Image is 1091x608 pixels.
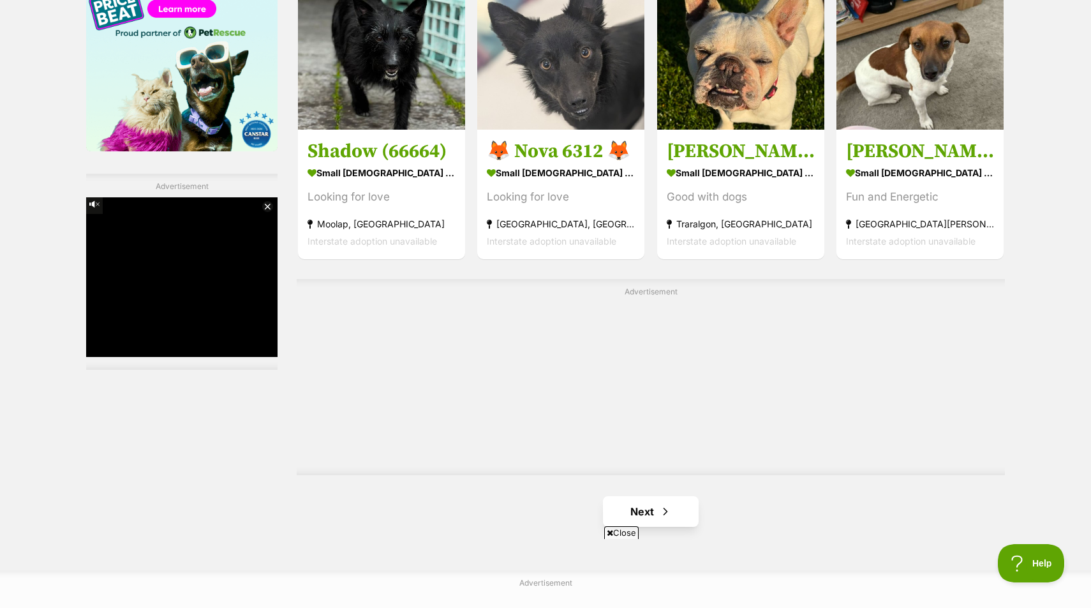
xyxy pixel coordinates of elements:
[846,188,994,205] div: Fun and Energetic
[487,215,635,232] strong: [GEOGRAPHIC_DATA], [GEOGRAPHIC_DATA]
[308,235,437,246] span: Interstate adoption unavailable
[657,129,824,259] a: [PERSON_NAME] small [DEMOGRAPHIC_DATA] Dog Good with dogs Traralgon, [GEOGRAPHIC_DATA] Interstate...
[846,139,994,163] h3: [PERSON_NAME]
[298,129,465,259] a: Shadow (66664) small [DEMOGRAPHIC_DATA] Dog Looking for love Moolap, [GEOGRAPHIC_DATA] Interstate...
[846,235,976,246] span: Interstate adoption unavailable
[313,544,778,602] iframe: Advertisement
[477,129,644,259] a: 🦊 Nova 6312 🦊 small [DEMOGRAPHIC_DATA] Dog Looking for love [GEOGRAPHIC_DATA], [GEOGRAPHIC_DATA] ...
[308,139,456,163] h3: Shadow (66664)
[667,163,815,181] strong: small [DEMOGRAPHIC_DATA] Dog
[998,544,1065,582] iframe: Help Scout Beacon - Open
[86,197,278,357] iframe: Advertisement
[86,174,278,370] div: Advertisement
[308,163,456,181] strong: small [DEMOGRAPHIC_DATA] Dog
[487,139,635,163] h3: 🦊 Nova 6312 🦊
[297,279,1005,475] div: Advertisement
[667,188,815,205] div: Good with dogs
[603,496,699,527] a: Next page
[846,163,994,181] strong: small [DEMOGRAPHIC_DATA] Dog
[604,526,639,539] span: Close
[297,496,1005,527] nav: Pagination
[667,139,815,163] h3: [PERSON_NAME]
[341,303,960,462] iframe: Advertisement
[308,215,456,232] strong: Moolap, [GEOGRAPHIC_DATA]
[836,129,1004,259] a: [PERSON_NAME] small [DEMOGRAPHIC_DATA] Dog Fun and Energetic [GEOGRAPHIC_DATA][PERSON_NAME][GEOGR...
[667,235,796,246] span: Interstate adoption unavailable
[667,215,815,232] strong: Traralgon, [GEOGRAPHIC_DATA]
[308,188,456,205] div: Looking for love
[487,235,616,246] span: Interstate adoption unavailable
[487,163,635,181] strong: small [DEMOGRAPHIC_DATA] Dog
[846,215,994,232] strong: [GEOGRAPHIC_DATA][PERSON_NAME][GEOGRAPHIC_DATA]
[487,188,635,205] div: Looking for love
